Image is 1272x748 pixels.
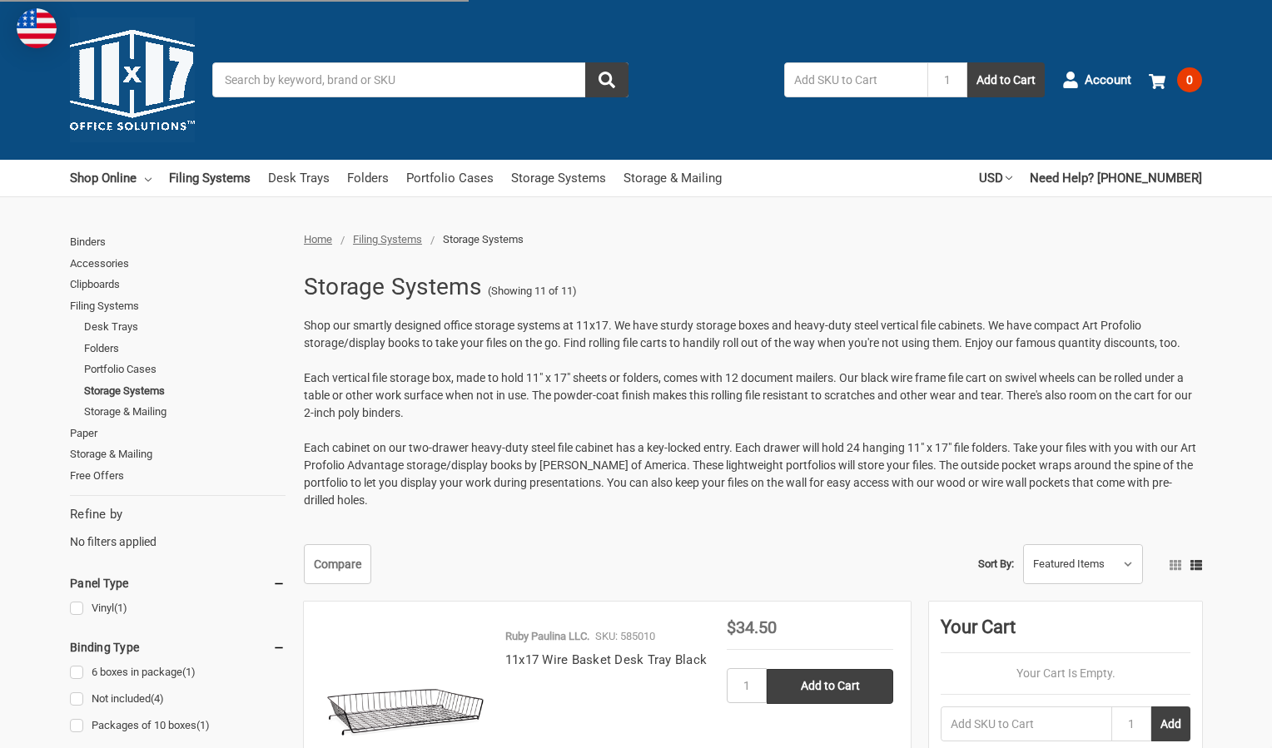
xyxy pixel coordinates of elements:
p: Your Cart Is Empty. [941,665,1190,682]
span: (1) [114,602,127,614]
a: Accessories [70,253,286,275]
a: Folders [84,338,286,359]
a: Portfolio Cases [84,359,286,380]
p: Ruby Paulina LLC. [505,628,589,645]
button: Add to Cart [967,62,1045,97]
img: 11x17.com [70,17,195,142]
a: Storage & Mailing [624,160,722,196]
span: 0 [1177,67,1202,92]
a: 6 boxes in package [70,661,286,684]
a: Folders [347,160,389,196]
div: No filters applied [70,505,286,550]
a: Storage Systems [84,380,286,402]
span: Shop our smartly designed office storage systems at 11x17. We have sturdy storage boxes and heavy... [304,319,1180,349]
span: Storage Systems [443,233,524,245]
span: (1) [196,719,210,731]
a: Filing Systems [169,160,251,196]
a: Account [1062,58,1131,102]
a: Paper [70,423,286,444]
button: Add [1151,706,1190,741]
a: Packages of 10 boxes [70,715,286,737]
img: duty and tax information for United States [17,8,57,48]
a: Binders [70,231,286,253]
a: Desk Trays [268,160,330,196]
span: Each vertical file storage box, made to hold 11" x 17" sheets or folders, comes with 12 document ... [304,371,1192,419]
a: Filing Systems [70,295,286,317]
a: Storage & Mailing [70,443,286,465]
input: Search by keyword, brand or SKU [212,62,629,97]
span: Account [1085,71,1131,90]
span: (Showing 11 of 11) [488,283,577,300]
input: Add SKU to Cart [784,62,927,97]
a: Home [304,233,332,245]
a: Free Offers [70,465,286,487]
input: Add SKU to Cart [941,706,1111,741]
input: Add to Cart [767,669,893,704]
label: Sort By: [978,552,1014,577]
a: 11x17 Wire Basket Desk Tray Black [505,652,707,667]
a: Need Help? [PHONE_NUMBER] [1030,160,1202,196]
span: (4) [151,692,164,705]
a: Not included [70,688,286,711]
a: Vinyl [70,597,286,620]
span: (1) [182,666,196,678]
a: USD [979,160,1012,196]
h1: Storage Systems [304,265,482,309]
a: Storage Systems [511,160,606,196]
p: SKU: 585010 [595,628,655,645]
a: Filing Systems [353,233,422,245]
a: Compare [304,544,371,584]
a: Storage & Mailing [84,401,286,423]
div: Your Cart [941,613,1190,653]
a: Shop Online [70,160,152,196]
a: Portfolio Cases [406,160,494,196]
a: 0 [1149,58,1202,102]
h5: Refine by [70,505,286,524]
a: Clipboards [70,274,286,295]
span: $34.50 [727,617,777,637]
h5: Panel Type [70,573,286,593]
h5: Binding Type [70,637,286,657]
span: Each cabinet on our two-drawer heavy-duty steel file cabinet has a key-locked entry. Each drawer ... [304,441,1196,507]
a: Desk Trays [84,316,286,338]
